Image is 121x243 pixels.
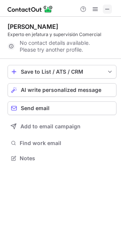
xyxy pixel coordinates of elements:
[8,120,116,133] button: Add to email campaign
[21,87,101,93] span: AI write personalized message
[8,31,116,38] div: Experto en jefatura y supervisión Comercial
[8,101,116,115] button: Send email
[8,5,53,14] img: ContactOut v5.3.10
[21,69,103,75] div: Save to List / ATS / CRM
[8,65,116,79] button: save-profile-one-click
[20,140,113,147] span: Find work email
[21,105,50,111] span: Send email
[8,153,116,164] button: Notes
[20,123,81,129] span: Add to email campaign
[20,155,113,162] span: Notes
[8,23,58,30] div: [PERSON_NAME]
[8,138,116,148] button: Find work email
[8,40,116,52] div: No contact details available. Please try another profile.
[8,83,116,97] button: AI write personalized message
